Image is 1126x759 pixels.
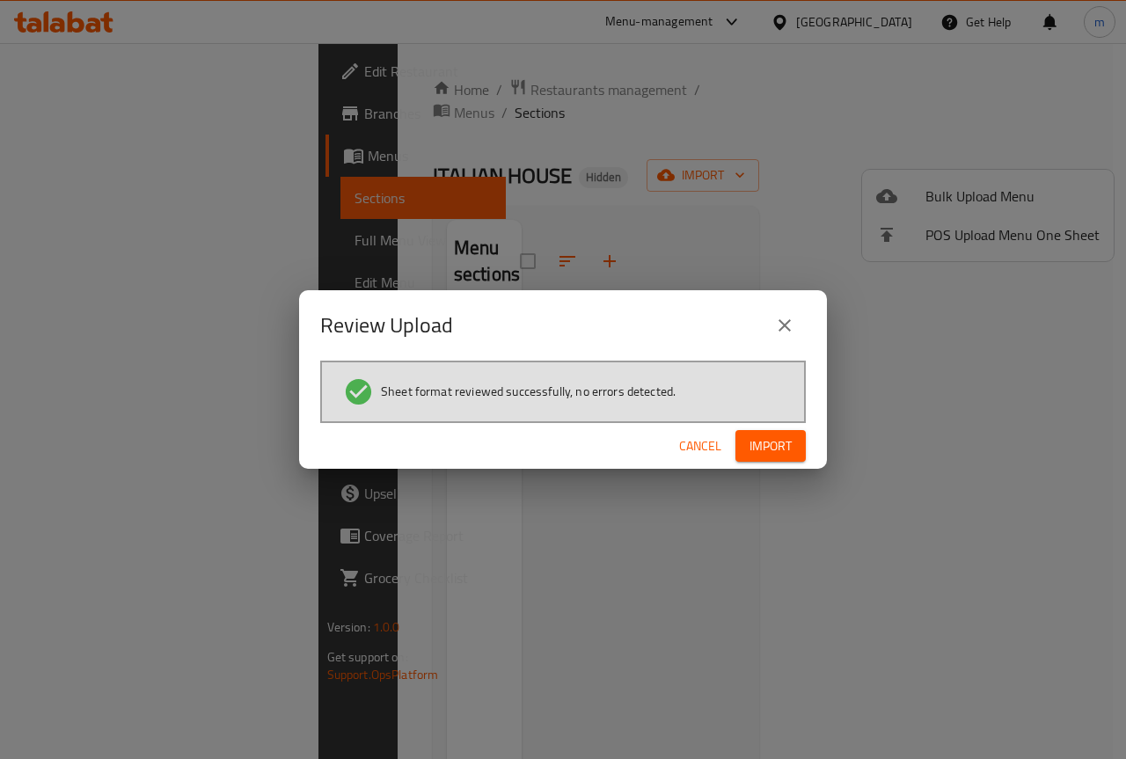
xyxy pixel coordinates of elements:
[764,304,806,347] button: close
[672,430,728,463] button: Cancel
[749,435,792,457] span: Import
[320,311,453,339] h2: Review Upload
[679,435,721,457] span: Cancel
[381,383,676,400] span: Sheet format reviewed successfully, no errors detected.
[735,430,806,463] button: Import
